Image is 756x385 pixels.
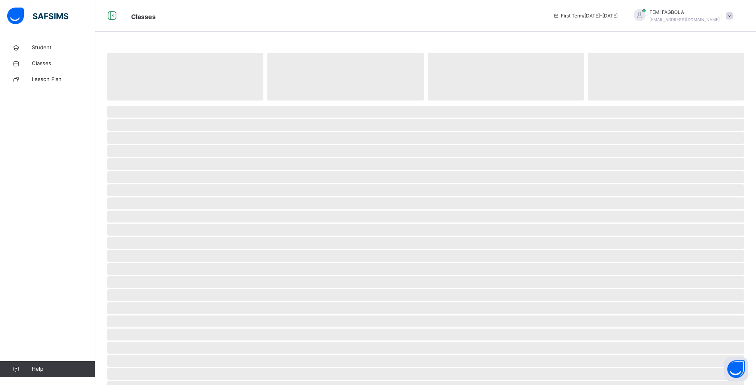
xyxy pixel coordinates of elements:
span: ‌ [267,53,423,101]
span: ‌ [107,289,744,301]
span: ‌ [107,237,744,249]
span: Student [32,44,95,52]
span: ‌ [107,106,744,118]
span: ‌ [107,355,744,367]
span: ‌ [107,250,744,262]
img: safsims [7,8,68,24]
span: ‌ [107,368,744,380]
div: FEMIFAGBOLA [626,9,737,23]
span: ‌ [107,119,744,131]
span: ‌ [107,132,744,144]
span: ‌ [107,302,744,314]
span: ‌ [107,158,744,170]
span: FEMI FAGBOLA [650,9,720,16]
span: Lesson Plan [32,75,95,83]
span: ‌ [588,53,744,101]
span: ‌ [107,342,744,354]
span: ‌ [107,276,744,288]
span: ‌ [107,184,744,196]
span: ‌ [107,263,744,275]
button: Open asap [724,357,748,381]
span: ‌ [428,53,584,101]
span: Help [32,365,95,373]
span: Classes [32,60,95,68]
span: [EMAIL_ADDRESS][DOMAIN_NAME] [650,17,720,22]
span: ‌ [107,197,744,209]
span: ‌ [107,315,744,327]
span: ‌ [107,145,744,157]
span: Classes [131,13,156,21]
span: ‌ [107,329,744,341]
span: session/term information [553,12,618,19]
span: ‌ [107,53,263,101]
span: ‌ [107,171,744,183]
span: ‌ [107,224,744,236]
span: ‌ [107,211,744,222]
